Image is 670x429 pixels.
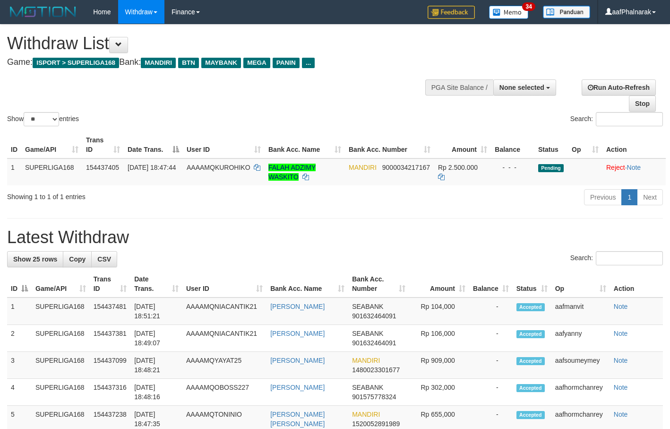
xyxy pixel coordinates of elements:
a: Stop [629,96,656,112]
div: - - - [495,163,531,172]
span: Copy 901632464091 to clipboard [352,312,396,320]
a: [PERSON_NAME] [270,303,325,310]
th: Bank Acc. Number: activate to sort column ascending [348,271,409,298]
td: - [469,298,513,325]
td: Rp 909,000 [409,352,469,379]
a: [PERSON_NAME] [270,330,325,337]
div: PGA Site Balance / [425,79,493,96]
span: Copy 9000034217167 to clipboard [382,164,430,171]
th: Bank Acc. Name: activate to sort column ascending [266,271,348,298]
label: Search: [570,112,663,126]
td: AAAAMQYAYAT25 [182,352,266,379]
input: Search: [596,112,663,126]
button: None selected [493,79,556,96]
a: Copy [63,251,92,267]
span: Copy 901575778324 to clipboard [352,393,396,401]
th: User ID: activate to sort column ascending [182,271,266,298]
h1: Withdraw List [7,34,437,53]
th: Trans ID: activate to sort column ascending [90,271,131,298]
td: - [469,352,513,379]
span: Rp 2.500.000 [438,164,478,171]
a: Next [637,189,663,205]
th: Status: activate to sort column ascending [513,271,551,298]
span: SEABANK [352,303,383,310]
th: Op: activate to sort column ascending [568,131,602,158]
th: Status [534,131,568,158]
a: Previous [584,189,622,205]
td: SUPERLIGA168 [32,352,90,379]
span: ISPORT > SUPERLIGA168 [33,58,119,68]
th: Game/API: activate to sort column ascending [21,131,82,158]
span: Copy [69,255,86,263]
th: Bank Acc. Number: activate to sort column ascending [345,131,434,158]
th: Amount: activate to sort column ascending [434,131,491,158]
td: AAAAMQNIACANTIK21 [182,325,266,352]
h1: Latest Withdraw [7,228,663,247]
td: · [602,158,666,185]
a: Note [614,411,628,418]
a: [PERSON_NAME] [270,384,325,391]
span: SEABANK [352,384,383,391]
td: Rp 104,000 [409,298,469,325]
td: Rp 302,000 [409,379,469,406]
input: Search: [596,251,663,265]
span: Copy 901632464091 to clipboard [352,339,396,347]
th: ID: activate to sort column descending [7,271,32,298]
span: SEABANK [352,330,383,337]
span: Accepted [516,303,545,311]
span: MANDIRI [352,357,380,364]
td: 2 [7,325,32,352]
td: 154437481 [90,298,131,325]
a: Note [614,357,628,364]
img: Feedback.jpg [428,6,475,19]
span: [DATE] 18:47:44 [128,164,176,171]
td: - [469,379,513,406]
select: Showentries [24,112,59,126]
a: FALAH ADZIMY WASKITO [268,164,316,181]
a: Reject [606,164,625,171]
td: 154437316 [90,379,131,406]
span: 154437405 [86,164,119,171]
a: Note [614,303,628,310]
div: Showing 1 to 1 of 1 entries [7,188,272,201]
span: Accepted [516,411,545,419]
th: Amount: activate to sort column ascending [409,271,469,298]
span: MAYBANK [201,58,241,68]
span: ... [302,58,315,68]
label: Show entries [7,112,79,126]
td: AAAAMQNIACANTIK21 [182,298,266,325]
td: SUPERLIGA168 [21,158,82,185]
td: aafmanvit [551,298,610,325]
span: MANDIRI [141,58,176,68]
th: Bank Acc. Name: activate to sort column ascending [265,131,345,158]
td: AAAAMQOBOSS227 [182,379,266,406]
a: Note [614,330,628,337]
th: Action [610,271,663,298]
span: Show 25 rows [13,255,57,263]
h4: Game: Bank: [7,58,437,67]
td: 154437099 [90,352,131,379]
a: Run Auto-Refresh [582,79,656,96]
th: Game/API: activate to sort column ascending [32,271,90,298]
a: CSV [91,251,117,267]
a: [PERSON_NAME] [PERSON_NAME] [270,411,325,428]
td: 1 [7,298,32,325]
td: [DATE] 18:51:21 [130,298,182,325]
span: MEGA [243,58,270,68]
span: Copy 1520052891989 to clipboard [352,420,400,428]
a: Show 25 rows [7,251,63,267]
th: Date Trans.: activate to sort column ascending [130,271,182,298]
img: MOTION_logo.png [7,5,79,19]
span: AAAAMQKUROHIKO [187,164,250,171]
span: Accepted [516,330,545,338]
span: 34 [522,2,535,11]
td: aafsoumeymey [551,352,610,379]
td: 4 [7,379,32,406]
td: [DATE] 18:49:07 [130,325,182,352]
th: Trans ID: activate to sort column ascending [82,131,124,158]
td: 3 [7,352,32,379]
span: MANDIRI [349,164,377,171]
td: - [469,325,513,352]
span: BTN [178,58,199,68]
td: aafhormchanrey [551,379,610,406]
